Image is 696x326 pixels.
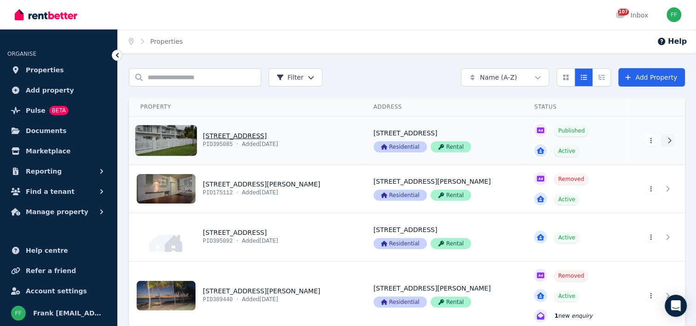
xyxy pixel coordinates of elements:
[523,213,625,261] a: View details for 2/36 Queens Rd, Railway Estate
[362,213,523,261] a: View details for 2/36 Queens Rd, Railway Estate
[7,182,110,201] button: Find a tenant
[7,142,110,160] a: Marketplace
[523,98,625,116] th: Status
[269,68,322,87] button: Filter
[626,116,685,164] a: View details for 1/36 Queens Rd, Townsville city
[7,282,110,300] a: Account settings
[11,306,26,320] img: Frank frank@northwardrentals.com.au
[362,165,523,213] a: View details for 1/163 Eyre St., North Ward
[26,245,68,256] span: Help centre
[26,186,75,197] span: Find a tenant
[26,166,62,177] span: Reporting
[129,98,362,116] th: Property
[129,165,362,213] a: View details for 1/163 Eyre St., North Ward
[7,101,110,120] a: PulseBETA
[7,241,110,260] a: Help centre
[644,183,657,194] button: More options
[7,262,110,280] a: Refer a friend
[26,265,76,276] span: Refer a friend
[7,122,110,140] a: Documents
[644,135,657,146] button: More options
[33,308,106,319] span: Frank [EMAIL_ADDRESS][DOMAIN_NAME]
[150,38,183,45] a: Properties
[480,73,517,82] span: Name (A-Z)
[26,85,74,96] span: Add property
[665,295,687,317] div: Open Intercom Messenger
[276,73,304,82] span: Filter
[7,51,36,57] span: ORGANISE
[129,213,362,261] a: View details for 2/36 Queens Rd, Railway Estate
[118,29,194,53] nav: Breadcrumb
[523,165,625,213] a: View details for 1/163 Eyre St., North Ward
[26,64,64,76] span: Properties
[592,68,611,87] button: Expanded list view
[26,285,87,297] span: Account settings
[26,146,70,157] span: Marketplace
[7,203,110,221] button: Manage property
[7,61,110,79] a: Properties
[129,116,362,164] a: View details for 1/36 Queens Rd, Townsville city
[626,165,685,213] a: View details for 1/163 Eyre St., North Ward
[557,68,575,87] button: Card view
[523,116,625,164] a: View details for 1/36 Queens Rd, Townsville city
[626,213,685,261] a: View details for 2/36 Queens Rd, Railway Estate
[461,68,549,87] button: Name (A-Z)
[362,98,523,116] th: Address
[557,68,611,87] div: View options
[618,68,685,87] a: Add Property
[7,162,110,180] button: Reporting
[15,8,77,22] img: RentBetter
[644,290,657,301] button: More options
[618,9,629,15] span: 107
[644,232,657,243] button: More options
[49,106,69,115] span: BETA
[26,206,88,217] span: Manage property
[26,105,46,116] span: Pulse
[667,7,681,22] img: Frank frank@northwardrentals.com.au
[362,116,523,164] a: View details for 1/36 Queens Rd, Townsville city
[575,68,593,87] button: Compact list view
[26,125,67,136] span: Documents
[616,11,648,20] div: Inbox
[657,36,687,47] button: Help
[7,81,110,99] a: Add property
